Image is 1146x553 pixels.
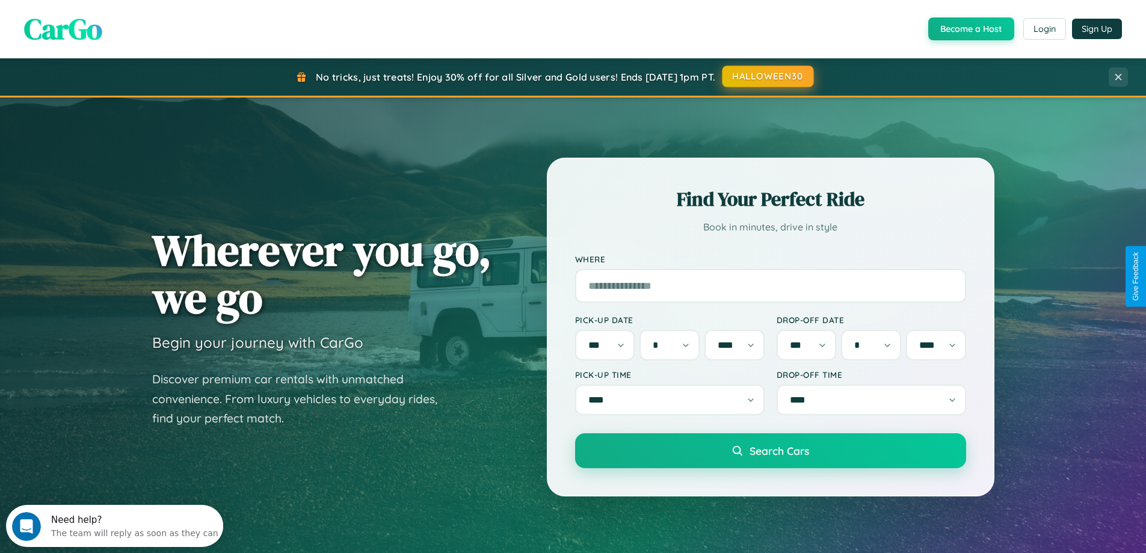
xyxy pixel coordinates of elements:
[316,71,715,83] span: No tricks, just treats! Enjoy 30% off for all Silver and Gold users! Ends [DATE] 1pm PT.
[575,254,966,264] label: Where
[928,17,1014,40] button: Become a Host
[575,218,966,236] p: Book in minutes, drive in style
[575,433,966,468] button: Search Cars
[12,512,41,541] iframe: Intercom live chat
[777,369,966,380] label: Drop-off Time
[575,186,966,212] h2: Find Your Perfect Ride
[152,226,491,321] h1: Wherever you go, we go
[1132,252,1140,301] div: Give Feedback
[152,369,453,428] p: Discover premium car rentals with unmatched convenience. From luxury vehicles to everyday rides, ...
[45,10,212,20] div: Need help?
[722,66,814,87] button: HALLOWEEN30
[575,315,765,325] label: Pick-up Date
[750,444,809,457] span: Search Cars
[45,20,212,32] div: The team will reply as soon as they can
[5,5,224,38] div: Open Intercom Messenger
[575,369,765,380] label: Pick-up Time
[24,9,102,49] span: CarGo
[1072,19,1122,39] button: Sign Up
[152,333,363,351] h3: Begin your journey with CarGo
[1023,18,1066,40] button: Login
[6,505,223,547] iframe: Intercom live chat discovery launcher
[777,315,966,325] label: Drop-off Date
